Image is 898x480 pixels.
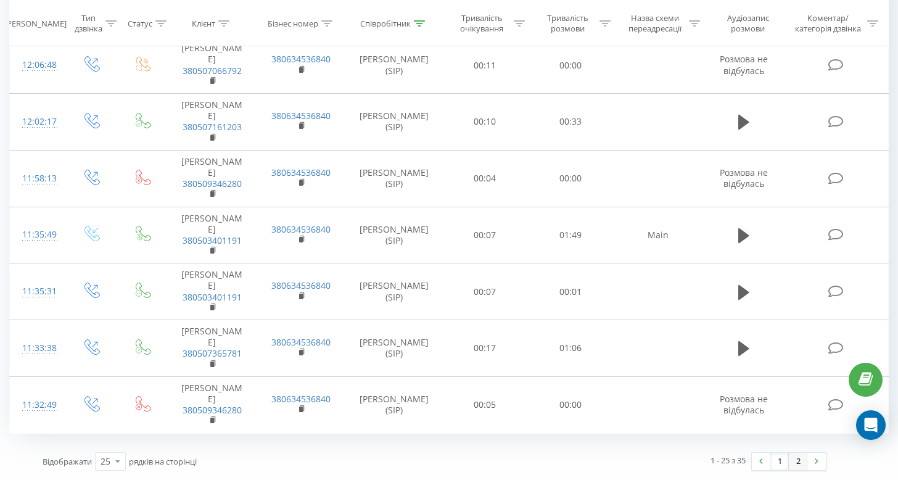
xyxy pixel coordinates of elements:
[183,178,242,189] a: 380509346280
[346,207,442,263] td: [PERSON_NAME] (SIP)
[346,376,442,433] td: [PERSON_NAME] (SIP)
[183,121,242,133] a: 380507161203
[183,234,242,246] a: 380503401191
[442,150,528,207] td: 00:04
[183,291,242,303] a: 380503401191
[22,336,52,360] div: 11:33:38
[453,13,511,34] div: Тривалість очікування
[22,110,52,134] div: 12:02:17
[625,13,686,34] div: Назва схеми переадресації
[271,110,331,122] a: 380634536840
[539,13,596,34] div: Тривалість розмови
[442,37,528,94] td: 00:11
[129,456,197,467] span: рядків на сторінці
[614,207,703,263] td: Main
[711,454,746,466] div: 1 - 25 з 35
[268,18,318,28] div: Бізнес номер
[346,94,442,151] td: [PERSON_NAME] (SIP)
[22,53,52,77] div: 12:06:48
[528,94,614,151] td: 00:33
[22,279,52,304] div: 11:35:31
[167,207,257,263] td: [PERSON_NAME]
[183,65,242,77] a: 380507066792
[167,150,257,207] td: [PERSON_NAME]
[442,263,528,320] td: 00:07
[43,456,92,467] span: Відображати
[528,37,614,94] td: 00:00
[22,167,52,191] div: 11:58:13
[528,263,614,320] td: 00:01
[167,37,257,94] td: [PERSON_NAME]
[22,393,52,417] div: 11:32:49
[346,320,442,377] td: [PERSON_NAME] (SIP)
[360,18,411,28] div: Співробітник
[528,320,614,377] td: 01:06
[271,393,331,405] a: 380634536840
[271,167,331,178] a: 380634536840
[528,150,614,207] td: 00:00
[167,376,257,433] td: [PERSON_NAME]
[720,393,768,416] span: Розмова не відбулась
[720,167,768,189] span: Розмова не відбулась
[346,263,442,320] td: [PERSON_NAME] (SIP)
[528,207,614,263] td: 01:49
[183,404,242,416] a: 380509346280
[442,94,528,151] td: 00:10
[167,94,257,151] td: [PERSON_NAME]
[183,347,242,359] a: 380507365781
[770,453,789,470] a: 1
[128,18,152,28] div: Статус
[192,18,215,28] div: Клієнт
[346,37,442,94] td: [PERSON_NAME] (SIP)
[271,336,331,348] a: 380634536840
[22,223,52,247] div: 11:35:49
[4,18,67,28] div: [PERSON_NAME]
[789,453,807,470] a: 2
[271,53,331,65] a: 380634536840
[346,150,442,207] td: [PERSON_NAME] (SIP)
[442,207,528,263] td: 00:07
[856,410,886,440] div: Open Intercom Messenger
[101,455,110,468] div: 25
[271,223,331,235] a: 380634536840
[442,320,528,377] td: 00:17
[528,376,614,433] td: 00:00
[167,320,257,377] td: [PERSON_NAME]
[271,279,331,291] a: 380634536840
[792,13,864,34] div: Коментар/категорія дзвінка
[167,263,257,320] td: [PERSON_NAME]
[714,13,783,34] div: Аудіозапис розмови
[720,53,768,76] span: Розмова не відбулась
[442,376,528,433] td: 00:05
[75,13,102,34] div: Тип дзвінка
